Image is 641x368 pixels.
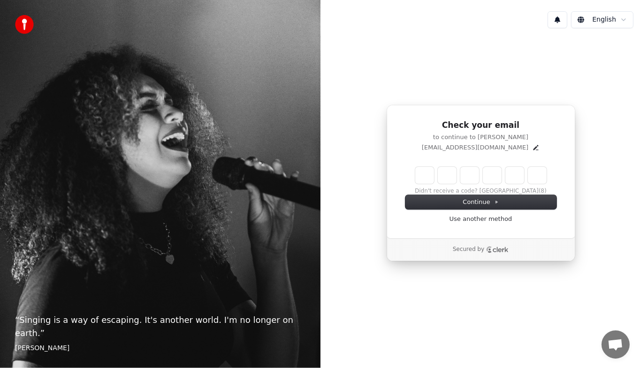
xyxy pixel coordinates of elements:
[450,215,512,223] a: Use another method
[422,143,528,152] p: [EMAIL_ADDRESS][DOMAIN_NAME]
[463,198,498,206] span: Continue
[15,313,305,340] p: “ Singing is a way of escaping. It's another world. I'm no longer on earth. ”
[405,195,557,209] button: Continue
[602,330,630,359] div: Open chat
[15,15,34,34] img: youka
[453,246,484,253] p: Secured by
[405,133,557,141] p: to continue to [PERSON_NAME]
[486,246,509,253] a: Clerk logo
[15,344,305,353] footer: [PERSON_NAME]
[415,167,547,184] input: Enter verification code
[405,120,557,131] h1: Check your email
[532,144,540,151] button: Edit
